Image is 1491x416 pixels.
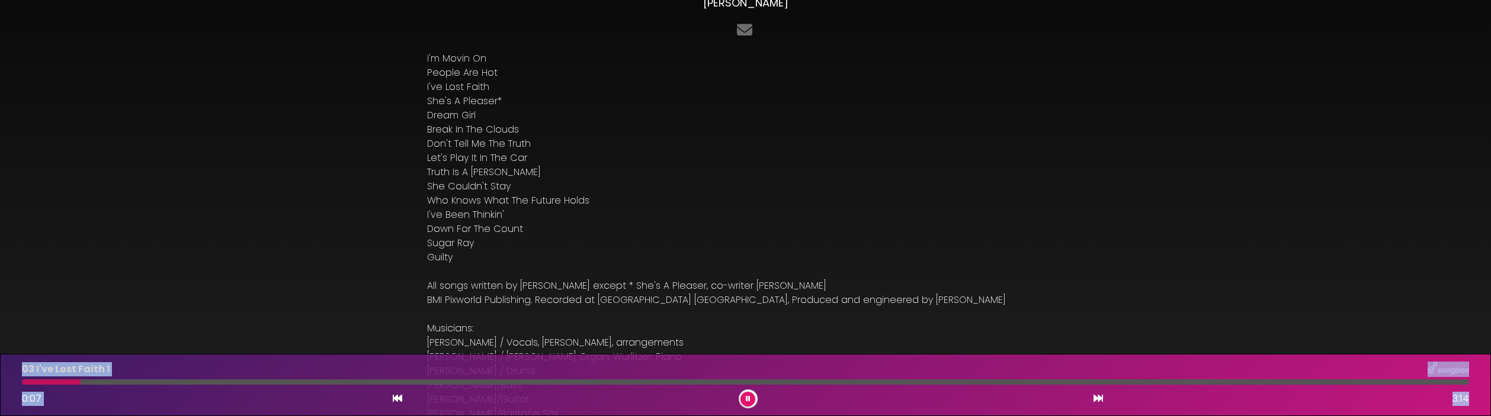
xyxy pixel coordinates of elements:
[427,293,1064,307] p: BMI Pixworld Publishing. Recorded at [GEOGRAPHIC_DATA] [GEOGRAPHIC_DATA], Produced and engineered...
[1428,362,1469,377] img: songbox-logo-white.png
[427,250,1064,265] p: Guilty
[427,108,1064,122] p: Dream Girl
[427,321,1064,336] p: Musicians:
[427,336,1064,350] p: [PERSON_NAME] / Vocals, [PERSON_NAME], arrangements
[427,66,1064,80] p: People Are Hot
[427,94,1064,108] p: She's A Pleaser*
[22,362,110,376] p: 03 I've Lost Faith 1
[427,194,1064,208] p: Who Knows What The Future Holds
[427,165,1064,179] p: Truth Is A [PERSON_NAME]
[427,208,1064,222] p: I've Been Thinkin'
[22,392,41,405] span: 0:07
[427,350,1064,364] p: [PERSON_NAME] / [PERSON_NAME] Organ, Wurlitzer, Piano
[427,137,1064,151] p: Don't Tell Me The Truth
[427,179,1064,194] p: She Couldn't Stay
[427,151,1064,165] p: Let's Play It In The Car
[1452,392,1469,406] span: 3:14
[427,222,1064,236] p: Down For The Count
[427,122,1064,137] p: Break In The Clouds
[427,236,1064,250] p: Sugar Ray
[427,80,1064,94] p: I've Lost Faith
[427,279,1064,293] p: All songs written by [PERSON_NAME] except * She's A Pleaser, co-writer [PERSON_NAME]
[427,51,1064,66] p: I'm Movin On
